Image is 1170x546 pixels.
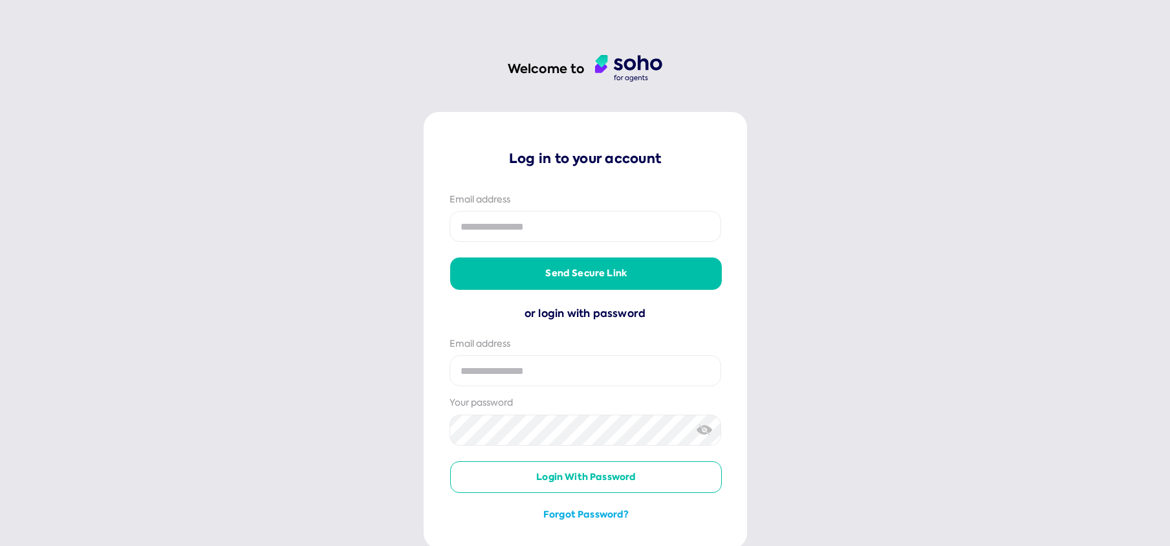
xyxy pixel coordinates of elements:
[450,193,721,206] div: Email address
[697,423,713,437] img: eye-crossed.svg
[450,338,721,351] div: Email address
[595,55,662,82] img: agent logo
[450,508,722,521] button: Forgot password?
[508,60,585,78] h1: Welcome to
[450,461,722,494] button: Login with password
[450,257,722,290] button: Send secure link
[450,397,721,409] div: Your password
[450,149,721,168] p: Log in to your account
[450,305,721,322] div: or login with password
